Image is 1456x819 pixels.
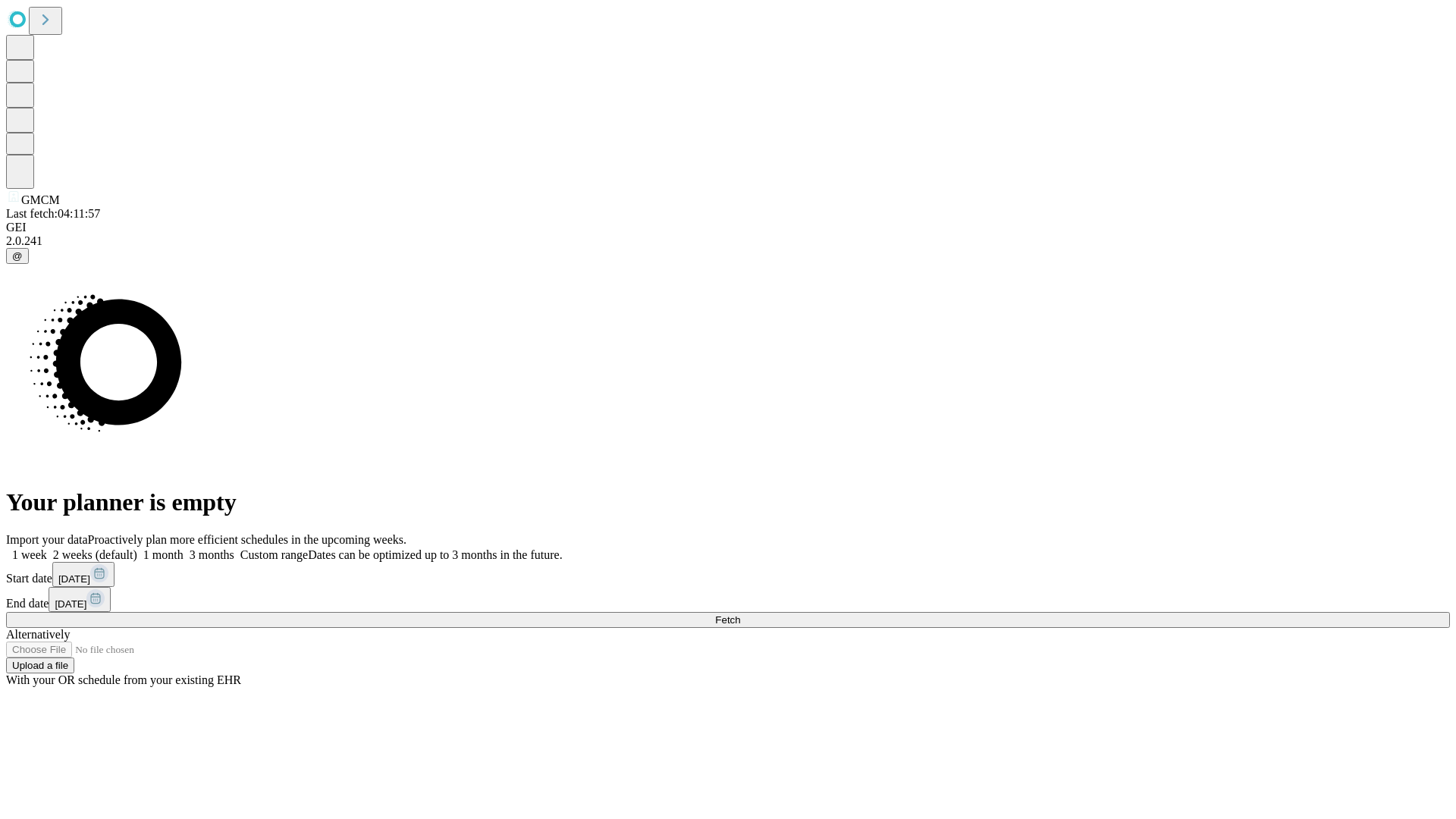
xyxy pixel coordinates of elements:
[240,548,308,561] span: Custom range
[12,250,23,262] span: @
[58,573,90,585] span: [DATE]
[715,614,740,626] span: Fetch
[6,207,100,220] span: Last fetch: 04:11:57
[143,548,184,561] span: 1 month
[6,657,74,673] button: Upload a file
[6,221,1450,234] div: GEI
[6,248,29,264] button: @
[308,548,562,561] span: Dates can be optimized up to 3 months in the future.
[6,562,1450,587] div: Start date
[6,628,70,641] span: Alternatively
[53,548,137,561] span: 2 weeks (default)
[88,533,406,546] span: Proactively plan more efficient schedules in the upcoming weeks.
[6,587,1450,612] div: End date
[49,587,111,612] button: [DATE]
[6,673,241,686] span: With your OR schedule from your existing EHR
[190,548,234,561] span: 3 months
[12,548,47,561] span: 1 week
[6,234,1450,248] div: 2.0.241
[52,562,115,587] button: [DATE]
[55,598,86,610] span: [DATE]
[6,488,1450,516] h1: Your planner is empty
[6,612,1450,628] button: Fetch
[21,193,60,206] span: GMCM
[6,533,88,546] span: Import your data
